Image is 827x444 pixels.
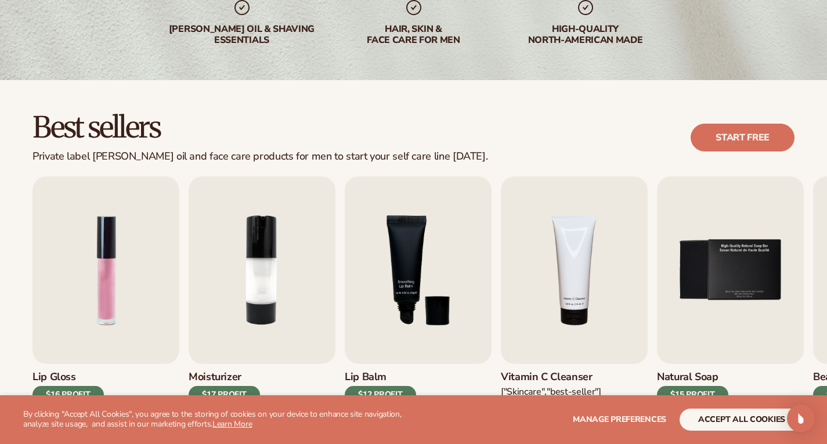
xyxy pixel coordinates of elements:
[212,418,252,429] a: Learn More
[680,409,804,431] button: accept all cookies
[657,386,728,403] div: $15 PROFIT
[501,371,601,384] h3: Vitamin C Cleanser
[345,176,492,420] a: 3 / 9
[501,176,648,420] a: 4 / 9
[32,150,487,163] div: Private label [PERSON_NAME] oil and face care products for men to start your self care line [DATE].
[32,371,104,384] h3: Lip Gloss
[501,386,601,398] div: ["Skincare","Best-seller"]
[32,113,487,143] h2: Best sellers
[189,371,260,384] h3: Moisturizer
[345,371,416,384] h3: Lip Balm
[189,386,260,403] div: $17 PROFIT
[657,176,804,420] a: 5 / 9
[168,24,316,46] div: [PERSON_NAME] oil & shaving essentials
[32,176,179,420] a: 1 / 9
[511,24,660,46] div: High-quality North-american made
[787,405,815,432] div: Open Intercom Messenger
[345,386,416,403] div: $12 PROFIT
[573,414,666,425] span: Manage preferences
[32,386,104,403] div: $16 PROFIT
[573,409,666,431] button: Manage preferences
[23,410,428,429] p: By clicking "Accept All Cookies", you agree to the storing of cookies on your device to enhance s...
[340,24,488,46] div: hair, skin & face care for men
[189,176,335,420] a: 2 / 9
[657,371,728,384] h3: Natural Soap
[691,124,795,151] a: Start free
